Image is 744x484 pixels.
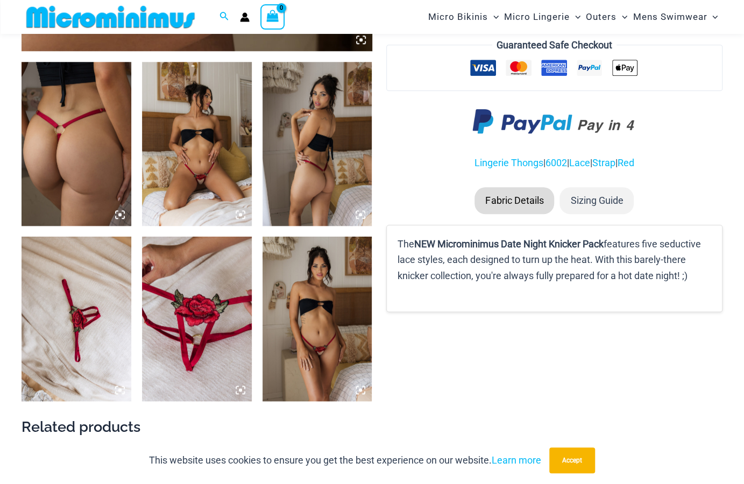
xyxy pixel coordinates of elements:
legend: Guaranteed Safe Checkout [492,37,617,53]
li: Fabric Details [474,187,554,214]
img: Carla Red 6002 Bottom [22,237,131,401]
p: | | | | [386,155,722,171]
span: Menu Toggle [707,3,718,31]
span: Menu Toggle [488,3,499,31]
a: Lingerie Thongs [474,157,543,168]
a: Lace [569,157,590,168]
img: Carla Red 6002 Bottom [142,237,252,401]
a: Search icon link [219,10,229,24]
img: Carla Red 6002 Bottom [22,62,131,226]
a: Micro BikinisMenu ToggleMenu Toggle [426,3,501,31]
a: Mens SwimwearMenu ToggleMenu Toggle [630,3,720,31]
a: View Shopping Cart, empty [260,4,285,29]
a: Red [618,157,634,168]
span: Menu Toggle [570,3,580,31]
nav: Site Navigation [424,2,722,32]
a: Strap [592,157,615,168]
h2: Related products [22,417,722,436]
a: Micro LingerieMenu ToggleMenu Toggle [501,3,583,31]
a: Account icon link [240,12,250,22]
img: Carla Red 6002 Bottom [263,237,372,401]
img: Carla Red 6002 Bottom [142,62,252,226]
a: OutersMenu ToggleMenu Toggle [583,3,630,31]
button: Accept [549,447,595,473]
span: Micro Lingerie [504,3,570,31]
p: The features five seductive lace styles, each designed to turn up the heat. With this barely-ther... [398,236,711,284]
a: 6002 [545,157,567,168]
span: Mens Swimwear [633,3,707,31]
img: Carla Red 6002 Bottom [263,62,372,226]
span: Menu Toggle [617,3,627,31]
img: MM SHOP LOGO FLAT [22,5,199,29]
b: NEW Microminimus Date Night Knicker Pack [414,238,604,250]
li: Sizing Guide [559,187,634,214]
span: Outers [586,3,617,31]
span: Micro Bikinis [428,3,488,31]
a: Learn more [492,454,541,466]
p: This website uses cookies to ensure you get the best experience on our website. [149,452,541,468]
